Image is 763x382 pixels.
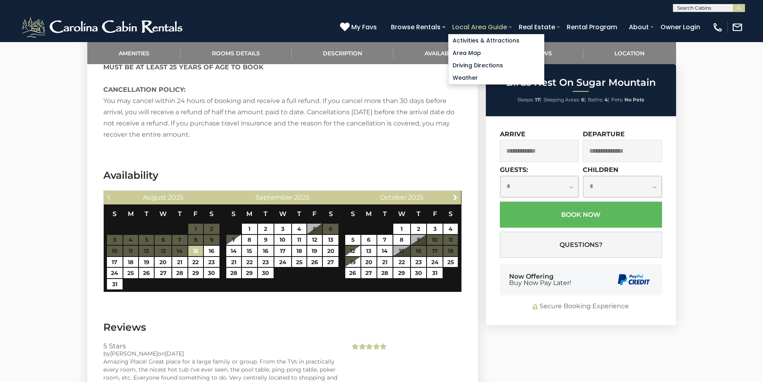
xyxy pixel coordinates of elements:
[624,97,644,103] strong: No Pets
[256,194,292,201] span: September
[139,257,154,267] a: 19
[226,257,241,267] a: 21
[172,268,187,278] a: 28
[307,246,322,256] a: 19
[361,257,377,267] a: 20
[323,235,338,245] a: 13
[448,20,511,34] a: Local Area Guide
[563,20,621,34] a: Rental Program
[103,342,338,350] h3: 5 Stars
[209,210,213,218] span: Saturday
[393,268,410,278] a: 29
[345,235,360,245] a: 5
[544,95,586,105] li: |
[583,166,618,174] label: Children
[274,224,291,234] a: 3
[226,268,241,278] a: 28
[383,210,387,218] span: Tuesday
[443,224,458,234] a: 4
[181,42,292,64] a: Rooms Details
[583,42,676,64] a: Location
[500,302,662,311] div: Secure Booking Experience
[427,224,443,234] a: 3
[450,192,460,202] a: Next
[110,350,158,357] span: [PERSON_NAME]
[188,257,203,267] a: 22
[443,257,458,267] a: 25
[452,194,459,200] span: Next
[449,210,453,218] span: Saturday
[535,97,540,103] strong: 17
[377,268,392,278] a: 28
[274,235,291,245] a: 10
[113,210,117,218] span: Sunday
[449,34,544,47] a: Activities & Attractions
[204,246,219,256] a: 16
[226,246,241,256] a: 14
[292,42,394,64] a: Description
[500,166,528,174] label: Guests:
[656,20,704,34] a: Owner Login
[258,257,274,267] a: 23
[226,235,241,245] a: 7
[312,210,316,218] span: Friday
[246,210,252,218] span: Monday
[377,246,392,256] a: 14
[232,210,236,218] span: Sunday
[351,210,355,218] span: Sunday
[274,246,291,256] a: 17
[242,268,257,278] a: 29
[361,268,377,278] a: 27
[292,224,306,234] a: 4
[393,235,410,245] a: 8
[103,168,462,182] h3: Availability
[361,235,377,245] a: 6
[274,257,291,267] a: 24
[509,273,571,286] div: Now Offering
[581,97,584,103] strong: 6
[20,15,186,39] img: White-1-2.png
[387,20,445,34] a: Browse Rentals
[361,246,377,256] a: 13
[165,350,184,357] span: [DATE]
[204,257,219,267] a: 23
[509,280,571,286] span: Buy Now Pay Later!
[366,210,372,218] span: Monday
[155,268,171,278] a: 27
[488,77,674,88] h2: Birds Nest On Sugar Mountain
[107,279,123,289] a: 31
[544,97,580,103] span: Sleeping Areas:
[168,194,183,201] span: 2025
[155,257,171,267] a: 20
[449,47,544,59] a: Area Map
[500,130,525,138] label: Arrive
[393,257,410,267] a: 22
[123,257,138,267] a: 18
[517,95,542,105] li: |
[123,268,138,278] a: 25
[411,224,427,234] a: 2
[449,72,544,84] a: Weather
[329,210,333,218] span: Saturday
[258,246,274,256] a: 16
[87,42,181,64] a: Amenities
[307,257,322,267] a: 26
[107,257,123,267] a: 17
[143,194,167,201] span: August
[625,20,653,34] a: About
[345,246,360,256] a: 12
[427,257,443,267] a: 24
[515,20,559,34] a: Real Estate
[433,210,437,218] span: Friday
[307,235,322,245] a: 12
[588,95,609,105] li: |
[242,246,257,256] a: 15
[242,235,257,245] a: 8
[393,224,410,234] a: 1
[279,210,286,218] span: Wednesday
[107,268,123,278] a: 24
[604,97,608,103] strong: 4
[204,268,219,278] a: 30
[500,232,662,258] button: Questions?
[588,97,603,103] span: Baths:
